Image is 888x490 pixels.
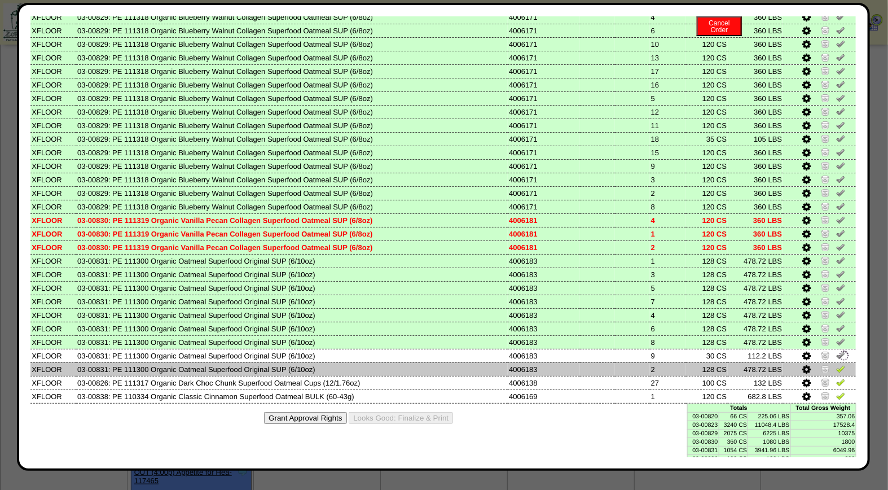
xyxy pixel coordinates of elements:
td: 03-00829 [687,429,719,438]
td: 03-00831: PE 111300 Organic Oatmeal Superfood Original SUP (6/10oz) [76,268,508,281]
td: XFLOOR [30,37,76,51]
td: 30 CS [686,349,728,362]
img: Zero Item and Verify [821,147,830,156]
img: Zero Item and Verify [821,269,830,278]
img: Un-Verify Pick [836,134,845,143]
img: Zero Item and Verify [821,120,830,129]
td: 6225 LBS [748,429,790,438]
img: Un-Verify Pick [836,215,845,224]
img: Zero Item and Verify [821,242,830,251]
td: XFLOOR [30,173,76,186]
td: 4006171 [508,37,580,51]
td: 120 CS [686,105,728,119]
td: XFLOOR [30,10,76,24]
td: XFLOOR [30,200,76,213]
td: 03-00830: PE 111319 Organic Vanilla Pecan Collagen Superfood Oatmeal SUP (6/8oz) [76,240,508,254]
td: 478.72 LBS [728,335,783,349]
img: Zero Item and Verify [821,93,830,102]
td: 360 LBS [728,51,783,64]
td: 4006181 [508,240,580,254]
td: XFLOOR [30,390,76,403]
td: 360 LBS [728,159,783,173]
td: 3 [650,268,687,281]
td: XFLOOR [30,362,76,376]
td: 03-00829: PE 111318 Organic Blueberry Walnut Collagen Superfood Oatmeal SUP (6/8oz) [76,200,508,213]
td: 4006183 [508,281,580,295]
td: 5 [650,281,687,295]
td: 478.72 LBS [728,295,783,308]
img: Un-Verify Pick [836,202,845,211]
td: 03-00831: PE 111300 Organic Oatmeal Superfood Original SUP (6/10oz) [76,335,508,349]
button: CancelOrder [697,16,742,36]
td: XFLOOR [30,268,76,281]
td: 120 CS [686,159,728,173]
td: XFLOOR [30,119,76,132]
td: 4006183 [508,335,580,349]
td: 4006171 [508,132,580,146]
td: 03-00830: PE 111319 Organic Vanilla Pecan Collagen Superfood Oatmeal SUP (6/8oz) [76,227,508,240]
img: Un-Verify Pick [836,39,845,48]
td: 4006171 [508,24,580,37]
img: Un-Verify Pick [836,120,845,129]
img: Un-Verify Pick [836,269,845,278]
td: 03-00829: PE 111318 Organic Blueberry Walnut Collagen Superfood Oatmeal SUP (6/8oz) [76,173,508,186]
td: XFLOOR [30,322,76,335]
td: XFLOOR [30,105,76,119]
td: XFLOOR [30,295,76,308]
td: 03-00831 [687,446,719,454]
td: 03-00831: PE 111300 Organic Oatmeal Superfood Original SUP (6/10oz) [76,295,508,308]
img: Un-Verify Pick [836,296,845,305]
td: 360 LBS [728,119,783,132]
img: Zero Item and Verify [821,12,830,21]
img: Zero Item and Verify [821,283,830,292]
td: 03-00820 [687,412,719,421]
img: Zero Item and Verify [821,310,830,319]
td: 360 LBS [728,186,783,200]
img: Un-Verify Pick [836,188,845,197]
td: 03-00829: PE 111318 Organic Blueberry Walnut Collagen Superfood Oatmeal SUP (6/8oz) [76,159,508,173]
td: 18 [650,132,687,146]
td: 360 LBS [728,10,783,24]
td: 4006171 [508,78,580,91]
td: 1 [650,227,687,240]
td: 03-00829: PE 111318 Organic Blueberry Walnut Collagen Superfood Oatmeal SUP (6/8oz) [76,91,508,105]
button: Grant Approval Rights [264,412,346,424]
td: 2 [650,362,687,376]
td: 03-00830: PE 111319 Organic Vanilla Pecan Collagen Superfood Oatmeal SUP (6/8oz) [76,213,508,227]
img: Zero Item and Verify [821,215,830,224]
td: 128 CS [686,335,728,349]
td: 10375 [790,429,856,438]
td: 100 CS [719,454,748,463]
td: 03-00829: PE 111318 Organic Blueberry Walnut Collagen Superfood Oatmeal SUP (6/8oz) [76,24,508,37]
td: 120 CS [686,146,728,159]
td: 2 [650,240,687,254]
td: XFLOOR [30,349,76,362]
img: Un-Verify Pick [836,351,845,360]
td: XFLOOR [30,51,76,64]
td: XFLOOR [30,308,76,322]
td: 03-00829: PE 111318 Organic Blueberry Walnut Collagen Superfood Oatmeal SUP (6/8oz) [76,132,508,146]
img: Zero Item and Verify [821,174,830,183]
img: Zero Item and Verify [821,161,830,170]
td: 4006181 [508,213,580,227]
td: 120 CS [686,10,728,24]
td: 03-00831: PE 111300 Organic Oatmeal Superfood Original SUP (6/10oz) [76,254,508,268]
td: XFLOOR [30,227,76,240]
td: 1 [650,390,687,403]
td: 8 [650,335,687,349]
td: Total Gross Weight [790,404,856,412]
td: 27 [650,376,687,390]
td: 128 CS [686,268,728,281]
td: XFLOOR [30,132,76,146]
td: 360 LBS [728,91,783,105]
td: 120 CS [686,119,728,132]
img: Zero Item and Verify [821,202,830,211]
td: XFLOOR [30,146,76,159]
img: Zero Item and Verify [821,323,830,333]
td: 2075 CS [719,429,748,438]
td: 4006183 [508,322,580,335]
td: 120 CS [686,91,728,105]
td: 4006171 [508,159,580,173]
td: XFLOOR [30,78,76,91]
td: XFLOOR [30,335,76,349]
